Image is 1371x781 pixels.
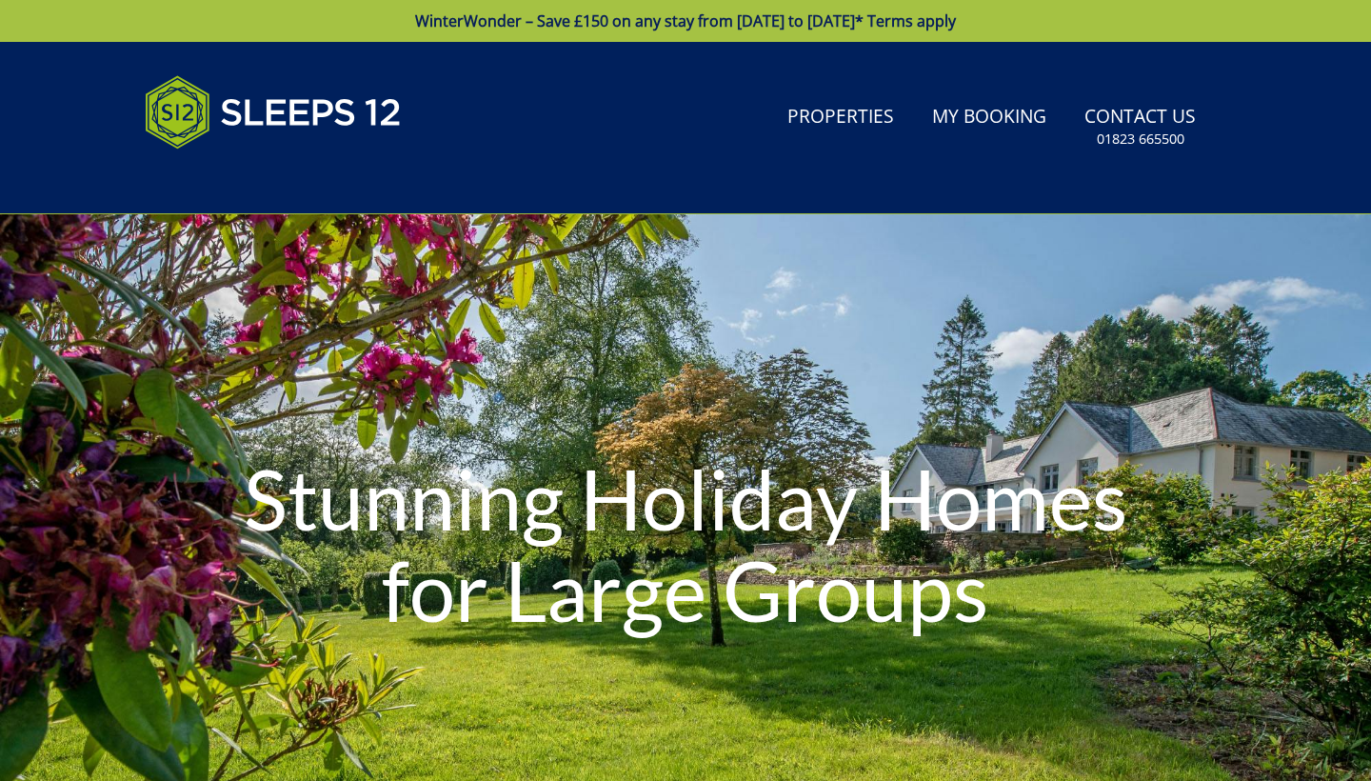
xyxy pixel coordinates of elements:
[780,96,902,139] a: Properties
[135,171,335,188] iframe: Customer reviews powered by Trustpilot
[924,96,1054,139] a: My Booking
[206,415,1165,672] h1: Stunning Holiday Homes for Large Groups
[1097,130,1184,149] small: 01823 665500
[145,65,402,160] img: Sleeps 12
[1077,96,1203,158] a: Contact Us01823 665500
